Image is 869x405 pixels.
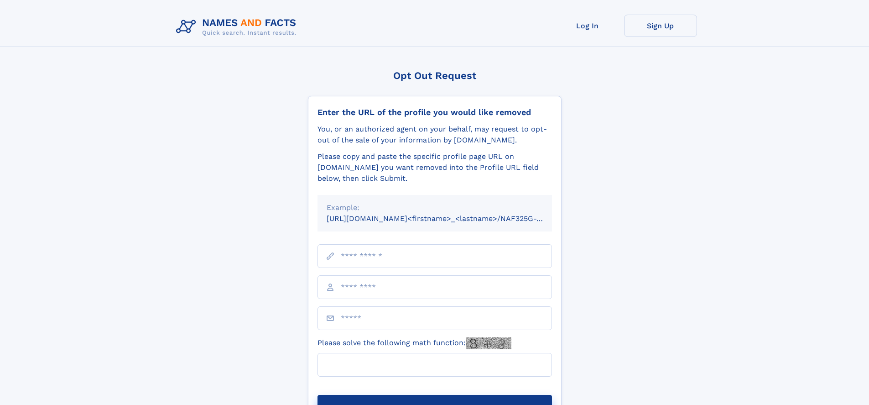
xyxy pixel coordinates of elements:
[317,337,511,349] label: Please solve the following math function:
[317,124,552,146] div: You, or an authorized agent on your behalf, may request to opt-out of the sale of your informatio...
[327,214,569,223] small: [URL][DOMAIN_NAME]<firstname>_<lastname>/NAF325G-xxxxxxxx
[317,107,552,117] div: Enter the URL of the profile you would like removed
[172,15,304,39] img: Logo Names and Facts
[551,15,624,37] a: Log In
[624,15,697,37] a: Sign Up
[308,70,562,81] div: Opt Out Request
[317,151,552,184] div: Please copy and paste the specific profile page URL on [DOMAIN_NAME] you want removed into the Pr...
[327,202,543,213] div: Example:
